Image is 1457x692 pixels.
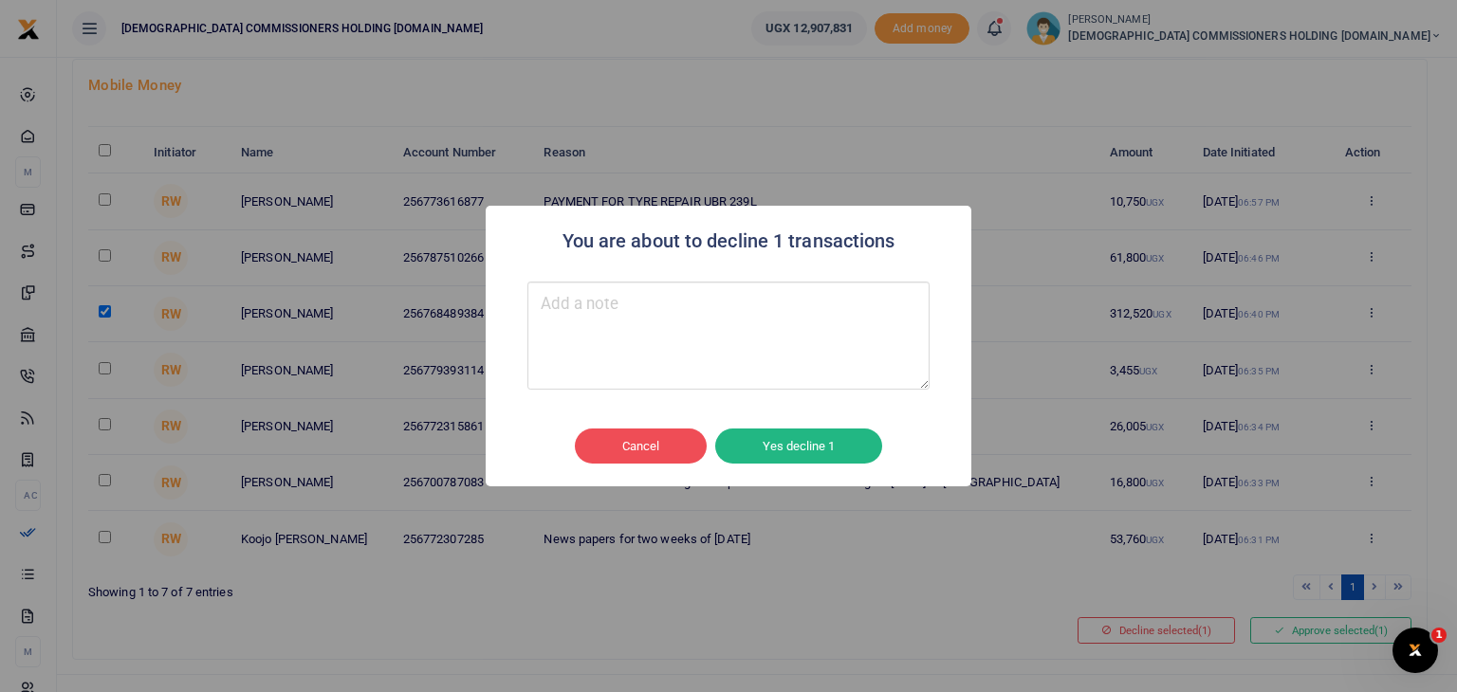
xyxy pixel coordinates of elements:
h2: You are about to decline 1 transactions [563,225,895,258]
iframe: Intercom live chat [1392,628,1438,673]
button: Yes decline 1 [715,428,882,464]
button: Cancel [575,428,707,464]
span: 1 [1431,628,1447,643]
textarea: Type your message here [527,282,930,390]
